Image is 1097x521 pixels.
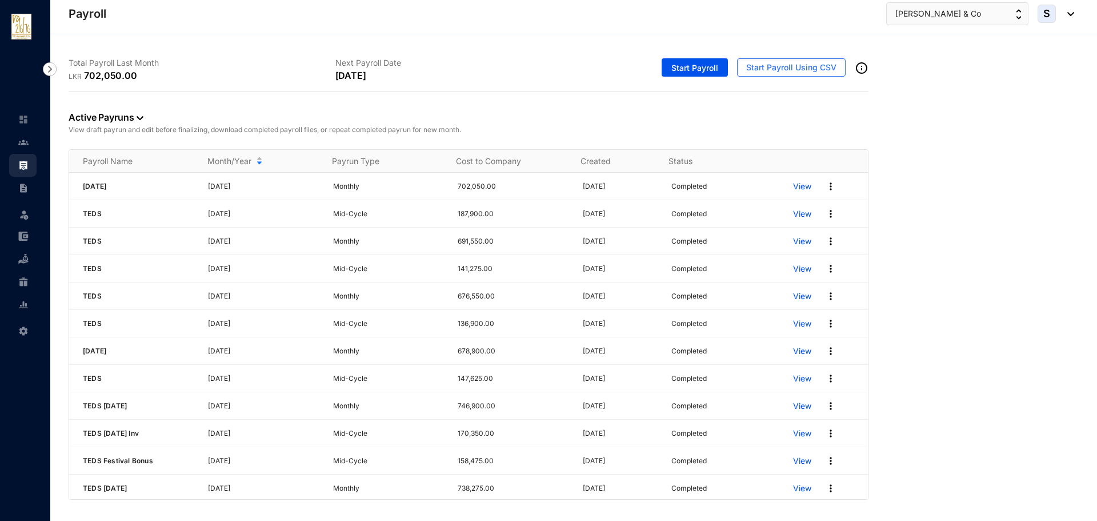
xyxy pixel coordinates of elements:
[333,455,445,467] p: Mid-Cycle
[793,318,811,329] a: View
[746,62,836,73] span: Start Payroll Using CSV
[895,7,981,20] span: [PERSON_NAME] & Co
[458,291,569,302] p: 676,550.00
[793,345,811,357] a: View
[458,400,569,412] p: 746,900.00
[9,177,37,200] li: Contracts
[83,374,102,383] span: TEDS
[208,483,319,494] p: [DATE]
[18,209,30,220] img: leave-unselected.2934df6273408c3f84d9.svg
[18,114,29,125] img: home-unselected.a29eae3204392db15eaf.svg
[83,401,127,410] span: TEDS [DATE]
[207,156,251,167] span: Month/Year
[793,236,811,247] a: View
[583,318,657,329] p: [DATE]
[793,181,811,192] a: View
[583,263,657,275] p: [DATE]
[583,291,657,302] p: [DATE]
[793,208,811,220] a: View
[333,181,445,192] p: Monthly
[333,208,445,220] p: Mid-Cycle
[208,428,319,439] p: [DATE]
[318,150,443,173] th: Payrun Type
[793,373,811,384] a: View
[333,291,445,302] p: Monthly
[825,483,836,494] img: more.27664ee4a8faa814348e188645a3c1fc.svg
[43,62,57,76] img: nav-icon-right.af6afadce00d159da59955279c43614e.svg
[335,57,602,69] p: Next Payroll Date
[671,236,707,247] p: Completed
[83,209,102,218] span: TEDS
[83,456,153,465] span: TEDS Festival Bonus
[208,291,319,302] p: [DATE]
[458,263,569,275] p: 141,275.00
[9,108,37,131] li: Home
[825,291,836,302] img: more.27664ee4a8faa814348e188645a3c1fc.svg
[458,345,569,357] p: 678,900.00
[83,292,102,300] span: TEDS
[458,373,569,384] p: 147,625.00
[9,225,37,248] li: Expenses
[83,347,106,355] span: [DATE]
[825,236,836,247] img: more.27664ee4a8faa814348e188645a3c1fc.svg
[793,428,811,439] a: View
[825,373,836,384] img: more.27664ee4a8faa814348e188645a3c1fc.svg
[458,455,569,467] p: 158,475.00
[671,483,707,494] p: Completed
[793,291,811,302] a: View
[83,484,127,492] span: TEDS [DATE]
[18,137,29,148] img: people-unselected.118708e94b43a90eceab.svg
[655,150,776,173] th: Status
[671,345,707,357] p: Completed
[137,116,143,120] img: dropdown-black.8e83cc76930a90b1a4fdb6d089b7bf3a.svg
[583,483,657,494] p: [DATE]
[583,373,657,384] p: [DATE]
[69,71,84,82] p: LKR
[458,236,569,247] p: 691,550.00
[208,263,319,275] p: [DATE]
[583,400,657,412] p: [DATE]
[69,112,143,123] a: Active Payruns
[567,150,655,173] th: Created
[69,6,106,22] p: Payroll
[9,271,37,293] li: Gratuity
[1043,9,1050,19] span: S
[825,345,836,357] img: more.27664ee4a8faa814348e188645a3c1fc.svg
[458,181,569,192] p: 702,050.00
[208,400,319,412] p: [DATE]
[208,208,319,220] p: [DATE]
[83,182,106,190] span: [DATE]
[333,428,445,439] p: Mid-Cycle
[737,58,846,77] button: Start Payroll Using CSV
[671,455,707,467] p: Completed
[793,483,811,494] a: View
[208,373,319,384] p: [DATE]
[458,208,569,220] p: 187,900.00
[825,428,836,439] img: more.27664ee4a8faa814348e188645a3c1fc.svg
[69,124,868,136] p: View draft payrun and edit before finalizing, download completed payroll files, or repeat complet...
[208,236,319,247] p: [DATE]
[671,373,707,384] p: Completed
[9,293,37,316] li: Reports
[69,150,194,173] th: Payroll Name
[83,237,102,245] span: TEDS
[793,455,811,467] p: View
[793,400,811,412] p: View
[333,345,445,357] p: Monthly
[825,318,836,329] img: more.27664ee4a8faa814348e188645a3c1fc.svg
[9,248,37,271] li: Loan
[333,236,445,247] p: Monthly
[825,400,836,412] img: more.27664ee4a8faa814348e188645a3c1fc.svg
[583,428,657,439] p: [DATE]
[333,483,445,494] p: Monthly
[583,345,657,357] p: [DATE]
[671,62,718,74] span: Start Payroll
[18,277,29,287] img: gratuity-unselected.a8c340787eea3cf492d7.svg
[18,183,29,193] img: contract-unselected.99e2b2107c0a7dd48938.svg
[208,455,319,467] p: [DATE]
